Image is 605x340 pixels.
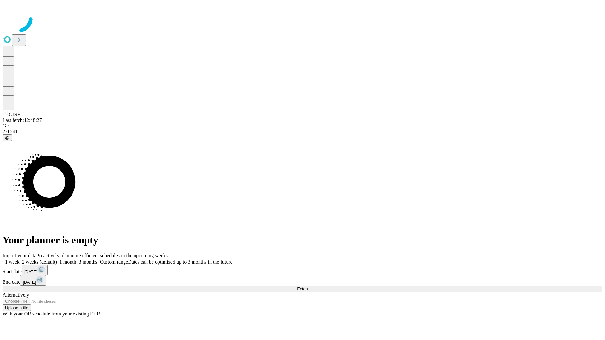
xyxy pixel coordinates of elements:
[3,117,42,123] span: Last fetch: 12:48:27
[3,275,602,286] div: End date
[3,286,602,292] button: Fetch
[3,265,602,275] div: Start date
[297,286,308,291] span: Fetch
[79,259,97,264] span: 3 months
[3,292,29,297] span: Alternatively
[22,265,48,275] button: [DATE]
[3,234,602,246] h1: Your planner is empty
[20,275,46,286] button: [DATE]
[3,129,602,134] div: 2.0.241
[128,259,233,264] span: Dates can be optimized up to 3 months in the future.
[100,259,128,264] span: Custom range
[5,259,20,264] span: 1 week
[3,253,37,258] span: Import your data
[3,134,12,141] button: @
[24,269,37,274] span: [DATE]
[60,259,76,264] span: 1 month
[37,253,169,258] span: Proactively plan more efficient schedules in the upcoming weeks.
[23,280,36,285] span: [DATE]
[3,311,100,316] span: With your OR schedule from your existing EHR
[9,112,21,117] span: GJSH
[5,135,9,140] span: @
[22,259,57,264] span: 2 weeks (default)
[3,123,602,129] div: GEI
[3,304,31,311] button: Upload a file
